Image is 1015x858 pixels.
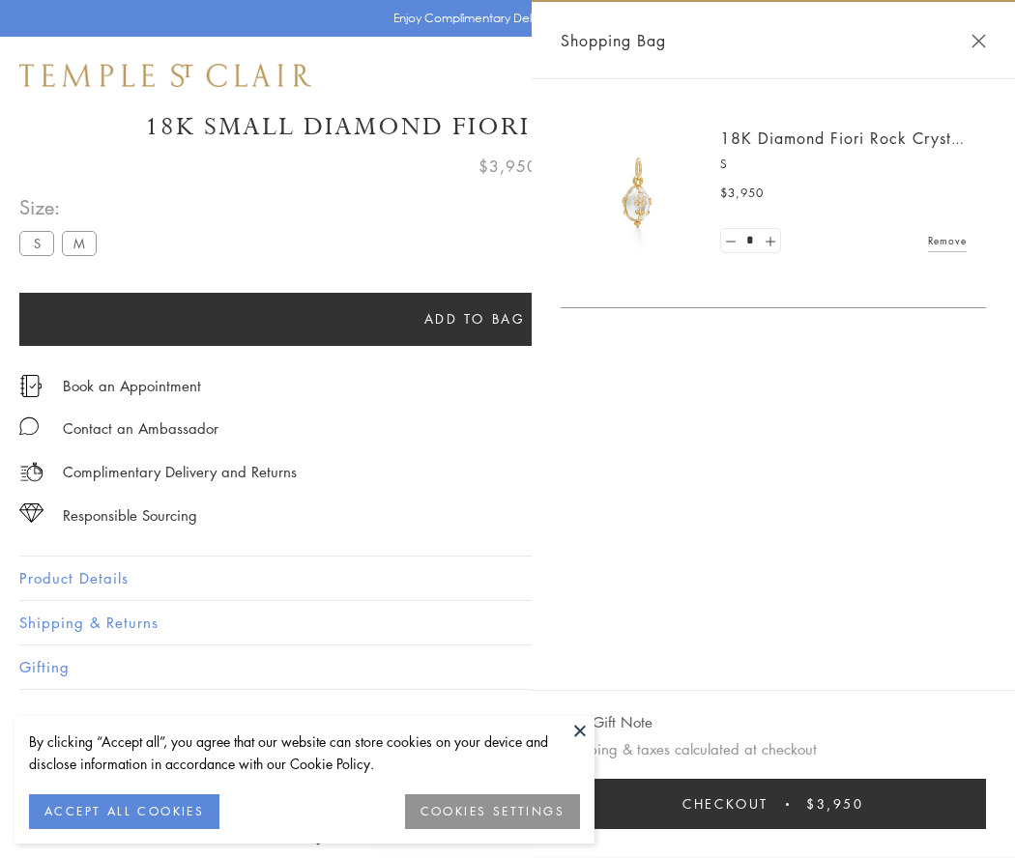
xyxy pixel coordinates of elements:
[19,460,43,484] img: icon_delivery.svg
[682,793,768,815] span: Checkout
[19,601,996,644] button: Shipping & Returns
[720,155,967,174] p: S
[19,64,311,87] img: Temple St. Clair
[62,231,97,255] label: M
[478,154,537,179] span: $3,950
[561,779,986,829] button: Checkout $3,950
[63,375,201,396] a: Book an Appointment
[19,503,43,523] img: icon_sourcing.svg
[580,135,696,251] img: P51889-E11FIORI
[720,184,764,203] span: $3,950
[928,230,967,251] a: Remove
[19,293,930,346] button: Add to bag
[561,28,666,53] span: Shopping Bag
[19,375,43,397] img: icon_appointment.svg
[806,793,864,815] span: $3,950
[63,416,218,441] div: Contact an Ambassador
[63,503,197,528] div: Responsible Sourcing
[19,231,54,255] label: S
[29,794,219,829] button: ACCEPT ALL COOKIES
[19,645,996,689] button: Gifting
[561,710,652,734] button: Add Gift Note
[19,110,996,144] h1: 18K Small Diamond Fiori Rock Crystal Amulet
[19,416,39,436] img: MessageIcon-01_2.svg
[424,308,526,329] span: Add to bag
[29,730,580,775] div: By clicking “Accept all”, you agree that our website can store cookies on your device and disclos...
[971,34,986,48] button: Close Shopping Bag
[405,794,580,829] button: COOKIES SETTINGS
[19,191,104,223] span: Size:
[721,229,740,253] a: Set quantity to 0
[19,557,996,600] button: Product Details
[63,460,297,484] p: Complimentary Delivery and Returns
[393,9,613,28] p: Enjoy Complimentary Delivery & Returns
[760,229,779,253] a: Set quantity to 2
[561,737,986,761] p: Shipping & taxes calculated at checkout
